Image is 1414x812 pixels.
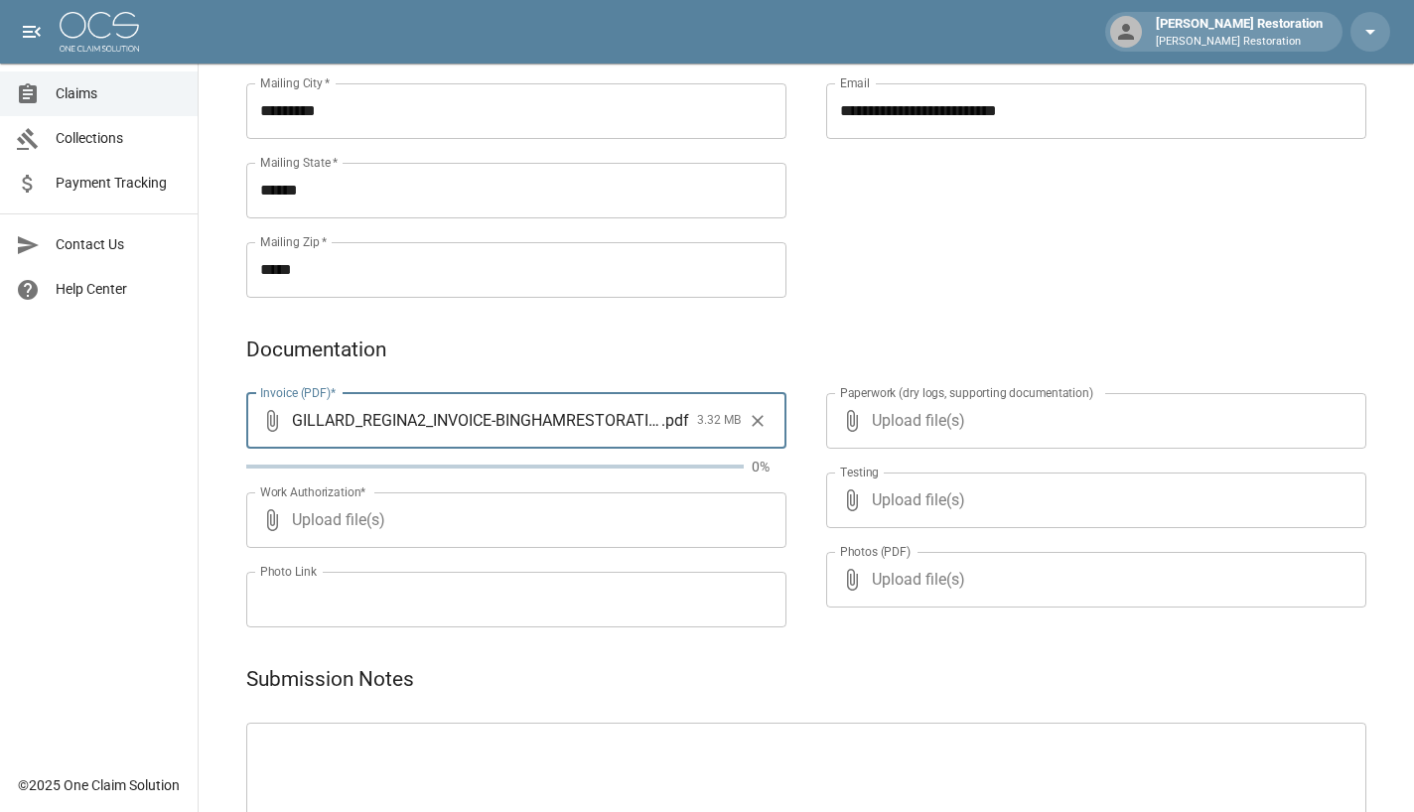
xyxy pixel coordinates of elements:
button: Clear [743,406,773,436]
span: Upload file(s) [872,393,1313,449]
span: Help Center [56,279,182,300]
span: . pdf [661,409,689,432]
p: [PERSON_NAME] Restoration [1156,34,1323,51]
label: Paperwork (dry logs, supporting documentation) [840,384,1093,401]
label: Mailing City [260,74,331,91]
label: Photos (PDF) [840,543,911,560]
span: Upload file(s) [292,492,733,548]
span: GILLARD_REGINA2_INVOICE-BINGHAMRESTORATION-LVN [292,409,661,432]
span: Contact Us [56,234,182,255]
div: [PERSON_NAME] Restoration [1148,14,1331,50]
label: Work Authorization* [260,483,366,500]
span: 3.32 MB [697,411,741,431]
span: Payment Tracking [56,173,182,194]
div: © 2025 One Claim Solution [18,775,180,795]
span: Upload file(s) [872,473,1313,528]
img: ocs-logo-white-transparent.png [60,12,139,52]
label: Testing [840,464,879,480]
label: Mailing Zip [260,233,328,250]
label: Email [840,74,870,91]
span: Claims [56,83,182,104]
p: 0% [752,457,786,476]
button: open drawer [12,12,52,52]
label: Photo Link [260,563,317,580]
span: Upload file(s) [872,552,1313,608]
span: Collections [56,128,182,149]
label: Invoice (PDF)* [260,384,337,401]
label: Mailing State [260,154,338,171]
